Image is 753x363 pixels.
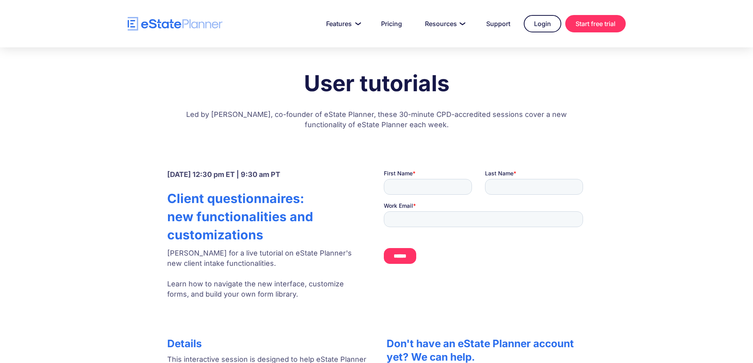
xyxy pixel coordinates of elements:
p: Led by [PERSON_NAME], co-founder of eState Planner, these 30-minute CPD-accredited sessions cover... [179,102,574,142]
a: home [128,17,223,31]
a: Start free trial [565,15,626,32]
iframe: Form 0 [384,169,586,271]
a: Features [317,16,368,32]
strong: User tutorials [304,70,449,97]
p: [PERSON_NAME] for a live tutorial on eState Planner's new client intake functionalities. Learn ho... [167,248,364,299]
a: Resources [415,16,473,32]
strong: Client questionnaires: new functionalities and customizations [167,191,313,243]
a: Login [524,15,561,32]
a: Pricing [372,16,411,32]
a: Support [477,16,520,32]
h4: Details [167,337,367,350]
strong: [DATE] 12:30 pm ET | 9:30 am PT [167,170,280,179]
